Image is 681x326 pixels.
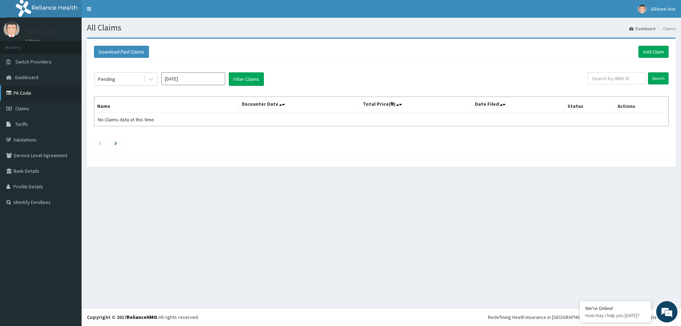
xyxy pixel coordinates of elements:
span: Switch Providers [15,59,51,65]
p: Giltooe Aris [25,29,57,35]
th: Total Price(₦) [360,97,472,113]
span: Giltooe Aris [651,6,676,12]
input: Search by HMO ID [587,72,646,84]
footer: All rights reserved. [82,308,681,326]
p: How may I help you today? [585,313,646,319]
th: Status [564,97,614,113]
input: Select Month and Year [161,72,225,85]
a: Previous page [99,140,102,146]
div: Pending [98,76,115,83]
div: Chat with us now [37,40,119,49]
span: We're online! [41,89,98,161]
strong: Copyright © 2017 . [87,314,159,320]
img: User Image [638,5,647,13]
a: RelianceHMO [127,314,157,320]
div: We're Online! [585,305,646,311]
a: Online [25,39,42,44]
img: User Image [4,21,20,37]
th: Date Filed [472,97,564,113]
span: Claims [15,105,29,112]
a: Dashboard [629,26,655,32]
a: Next page [115,140,117,146]
h1: All Claims [87,23,676,32]
button: Download Paid Claims [94,46,149,58]
li: Claims [656,26,676,32]
th: Name [94,97,239,113]
textarea: Type your message and hit 'Enter' [4,194,135,219]
th: Encounter Date [239,97,360,113]
input: Search [648,72,669,84]
div: Redefining Heath Insurance in [GEOGRAPHIC_DATA] using Telemedicine and Data Science! [488,314,676,321]
span: Tariffs [15,121,28,127]
img: d_794563401_company_1708531726252_794563401 [13,35,29,53]
div: Minimize live chat window [116,4,133,21]
a: Add Claim [638,46,669,58]
button: Filter Claims [229,72,264,86]
th: Actions [614,97,668,113]
span: Dashboard [15,74,38,81]
span: No Claims data at this time. [98,116,155,123]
